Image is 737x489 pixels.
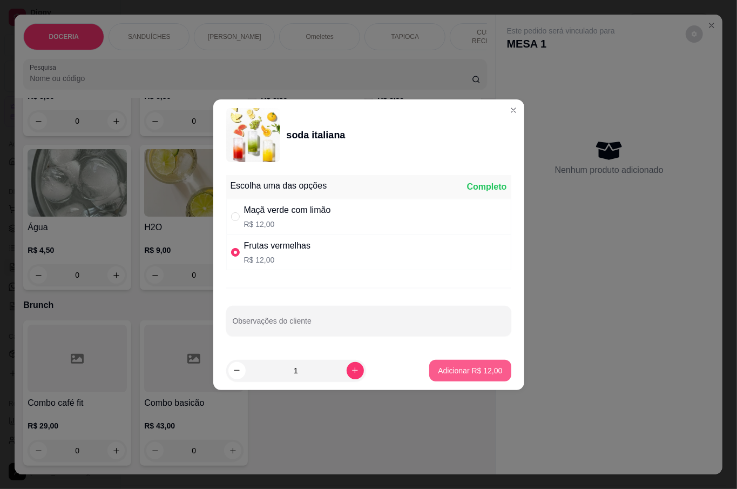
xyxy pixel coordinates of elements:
button: Adicionar R$ 12,00 [429,360,511,381]
input: Observações do cliente [233,320,505,331]
img: product-image [226,108,280,162]
p: R$ 12,00 [244,254,311,265]
div: Maçã verde com limão [244,204,331,217]
div: Frutas vermelhas [244,239,311,252]
p: Adicionar R$ 12,00 [438,365,502,376]
div: soda italiana [287,128,346,143]
div: Escolha uma das opções [231,179,327,192]
div: Completo [467,180,507,193]
button: decrease-product-quantity [228,362,246,379]
p: R$ 12,00 [244,219,331,230]
button: Close [505,102,522,119]
button: increase-product-quantity [347,362,364,379]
